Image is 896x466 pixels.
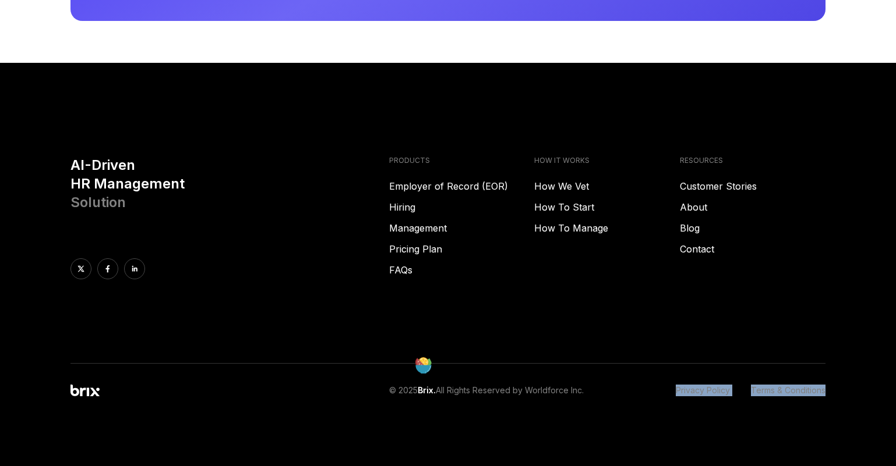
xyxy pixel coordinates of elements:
[389,263,535,277] a: FAQs
[70,385,100,397] img: Brix Logo
[70,156,380,212] h3: AI-Driven HR Management
[418,385,436,395] span: Brix.
[389,242,535,256] a: Pricing Plan
[534,221,680,235] a: How To Manage
[389,156,535,165] h4: PRODUCTS
[680,156,826,165] h4: RESOURCES
[534,179,680,193] a: How We Vet
[389,385,584,397] p: © 2025 All Rights Reserved by Worldforce Inc.
[389,200,535,214] a: Hiring
[389,221,535,235] a: Management
[676,385,730,397] a: Privacy Policy
[680,242,826,256] a: Contact
[70,194,126,211] span: Solution
[680,179,826,193] a: Customer Stories
[389,179,535,193] a: Employer of Record (EOR)
[680,221,826,235] a: Blog
[680,200,826,214] a: About
[751,385,826,397] a: Terms & Conditions
[534,156,680,165] h4: HOW IT WORKS
[534,200,680,214] a: How To Start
